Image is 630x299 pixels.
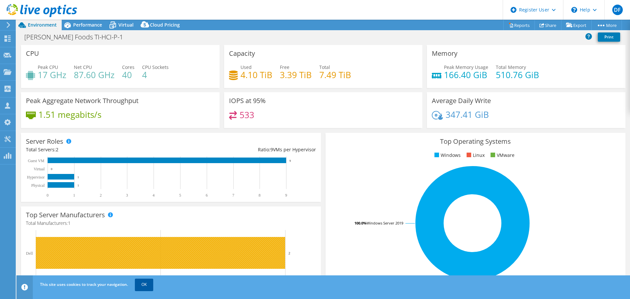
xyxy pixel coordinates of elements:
[433,152,461,159] li: Windows
[28,159,44,163] text: Guest VM
[38,111,101,118] h4: 1.51 megabits/s
[444,64,488,70] span: Peak Memory Usage
[122,64,135,70] span: Cores
[270,146,273,153] span: 9
[74,71,115,78] h4: 87.60 GHz
[26,97,138,104] h3: Peak Aggregate Network Throughput
[229,97,266,104] h3: IOPS at 95%
[330,138,620,145] h3: Top Operating Systems
[571,7,577,13] svg: \n
[444,71,488,78] h4: 166.40 GiB
[26,220,316,227] h4: Total Manufacturers:
[496,71,539,78] h4: 510.76 GiB
[288,251,290,255] text: 2
[354,221,367,225] tspan: 100.0%
[489,152,514,159] li: VMware
[74,64,92,70] span: Net CPU
[591,20,622,30] a: More
[26,50,39,57] h3: CPU
[40,282,128,287] span: This site uses cookies to track your navigation.
[122,71,135,78] h4: 40
[150,22,180,28] span: Cloud Pricing
[27,175,45,180] text: Hypervisor
[21,33,133,41] h1: [PERSON_NAME] Foods TI-HCI-P-1
[240,111,254,118] h4: 533
[319,64,330,70] span: Total
[285,193,287,198] text: 9
[612,5,623,15] span: DF
[31,183,45,188] text: Physical
[179,193,181,198] text: 5
[503,20,535,30] a: Reports
[73,193,75,198] text: 1
[51,167,52,171] text: 0
[38,71,66,78] h4: 17 GHz
[241,71,272,78] h4: 4.10 TiB
[280,64,289,70] span: Free
[206,193,208,198] text: 6
[259,193,261,198] text: 8
[26,146,171,153] div: Total Servers:
[26,138,63,145] h3: Server Roles
[232,193,234,198] text: 7
[28,22,57,28] span: Environment
[142,64,169,70] span: CPU Sockets
[598,32,620,42] a: Print
[171,146,316,153] div: Ratio: VMs per Hypervisor
[319,71,351,78] h4: 7.49 TiB
[561,20,592,30] a: Export
[47,193,49,198] text: 0
[73,22,102,28] span: Performance
[432,50,457,57] h3: Memory
[118,22,134,28] span: Virtual
[432,97,491,104] h3: Average Daily Write
[367,221,403,225] tspan: Windows Server 2019
[26,211,105,219] h3: Top Server Manufacturers
[38,64,58,70] span: Peak CPU
[135,279,153,290] a: OK
[280,71,312,78] h4: 3.39 TiB
[77,176,79,179] text: 1
[100,193,102,198] text: 2
[289,159,291,162] text: 9
[142,71,169,78] h4: 4
[26,251,33,256] text: Dell
[34,167,45,171] text: Virtual
[153,193,155,198] text: 4
[68,220,71,226] span: 1
[465,152,485,159] li: Linux
[126,193,128,198] text: 3
[241,64,252,70] span: Used
[56,146,58,153] span: 2
[446,111,489,118] h4: 347.41 GiB
[496,64,526,70] span: Total Memory
[77,184,79,187] text: 1
[229,50,255,57] h3: Capacity
[535,20,561,30] a: Share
